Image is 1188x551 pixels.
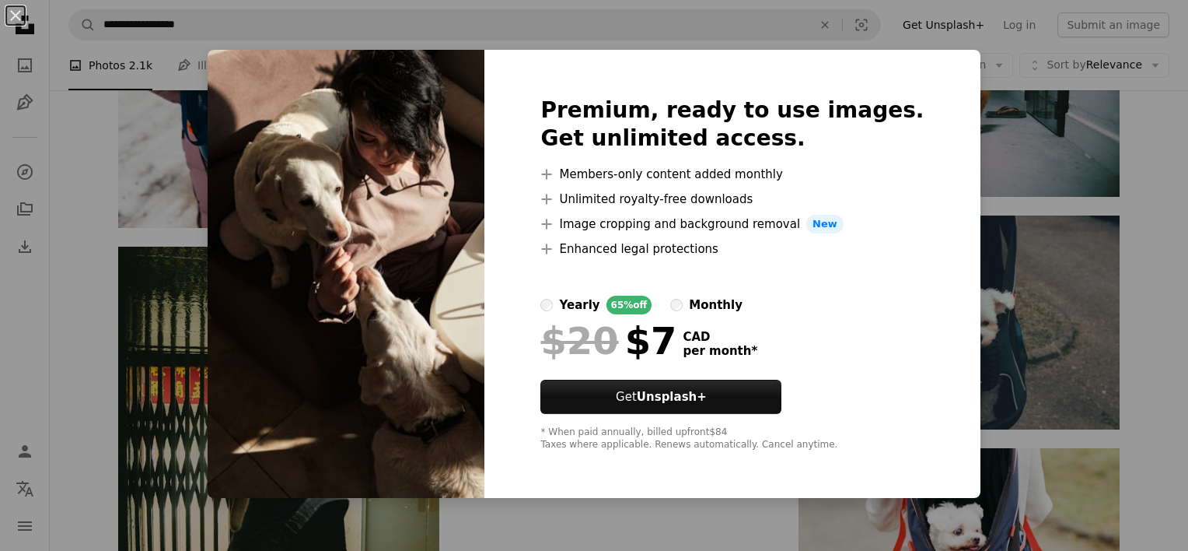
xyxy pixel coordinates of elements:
[637,390,707,404] strong: Unsplash+
[540,165,924,184] li: Members-only content added monthly
[559,296,599,314] div: yearly
[540,190,924,209] li: Unlimited royalty-free downloads
[540,321,676,361] div: $7
[689,296,742,314] div: monthly
[806,215,844,233] span: New
[606,296,652,314] div: 65% off
[670,299,683,311] input: monthly
[683,344,757,358] span: per month *
[683,330,757,344] span: CAD
[540,299,553,311] input: yearly65%off
[540,240,924,258] li: Enhanced legal protections
[208,50,484,498] img: premium_photo-1679503586608-6bd1fea98d05
[540,97,924,153] h2: Premium, ready to use images. Get unlimited access.
[540,215,924,233] li: Image cropping and background removal
[540,380,781,414] button: GetUnsplash+
[540,426,924,451] div: * When paid annually, billed upfront $84 Taxes where applicable. Renews automatically. Cancel any...
[540,321,618,361] span: $20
